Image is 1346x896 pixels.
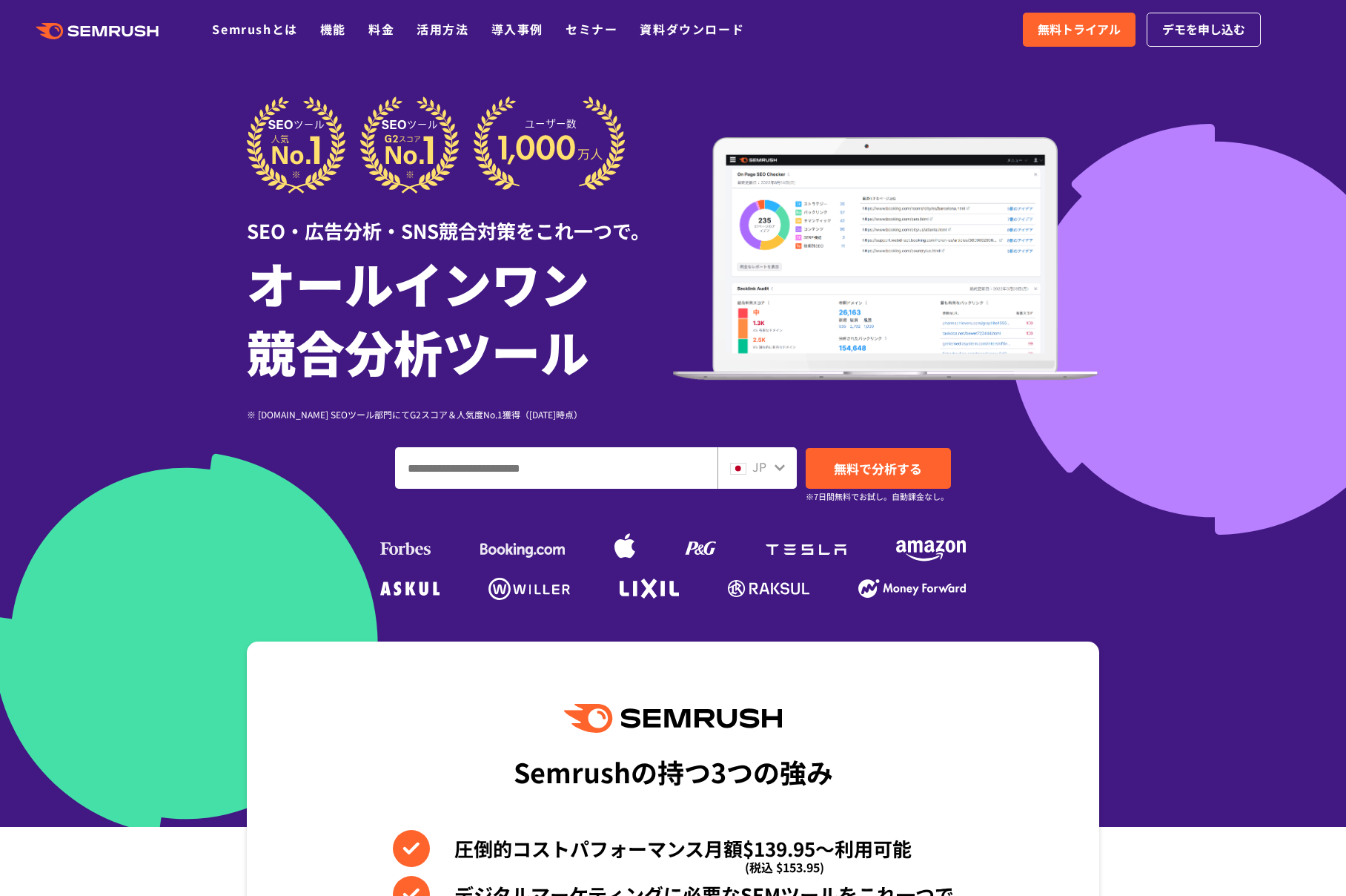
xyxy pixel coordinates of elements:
h1: オールインワン 競合分析ツール [247,248,673,385]
span: 無料で分析する [834,459,922,478]
span: JP [752,458,766,475]
a: デモを申し込む [1147,13,1261,47]
div: Semrushの持つ3つの強み [514,744,833,799]
input: ドメイン、キーワードまたはURLを入力してください [396,448,717,488]
span: デモを申し込む [1162,20,1245,39]
small: ※7日間無料でお試し。自動課金なし。 [806,490,949,504]
span: 無料トライアル [1038,20,1121,39]
a: 導入事例 [491,20,543,38]
img: Semrush [564,704,782,733]
a: 機能 [320,20,346,38]
a: 無料トライアル [1023,13,1136,47]
li: 圧倒的コストパフォーマンス月額$139.95〜利用可能 [393,830,954,867]
div: SEO・広告分析・SNS競合対策をこれ一つで。 [247,194,673,245]
a: Semrushとは [212,20,297,38]
a: 無料で分析する [806,448,951,489]
a: セミナー [566,20,617,38]
span: (税込 $153.95) [745,849,824,886]
a: 活用方法 [417,20,468,38]
a: 料金 [368,20,394,38]
div: ※ [DOMAIN_NAME] SEOツール部門にてG2スコア＆人気度No.1獲得（[DATE]時点） [247,407,673,421]
a: 資料ダウンロード [640,20,744,38]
